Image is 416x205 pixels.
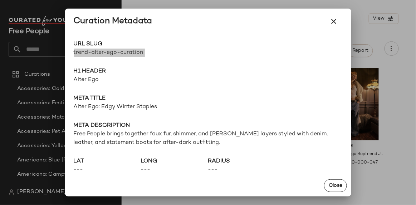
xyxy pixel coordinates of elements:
[141,157,208,166] span: long
[74,157,141,166] span: lat
[74,130,343,147] span: Free People brings together faux fur, shimmer, and [PERSON_NAME] layers styled with denim, leathe...
[74,67,343,76] span: H1 Header
[141,166,208,174] span: ---
[74,40,208,49] span: URL Slug
[74,121,343,130] span: Meta description
[74,76,343,84] span: Alter Ego
[74,94,343,103] span: Meta title
[74,49,208,57] span: trend-alter-ego-curation
[208,157,275,166] span: radius
[324,179,347,192] button: Close
[328,183,342,189] span: Close
[74,16,152,27] div: Curation Metadata
[74,166,141,174] span: ---
[74,103,343,111] span: Alter Ego: Edgy Winter Staples
[208,166,275,174] span: ---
